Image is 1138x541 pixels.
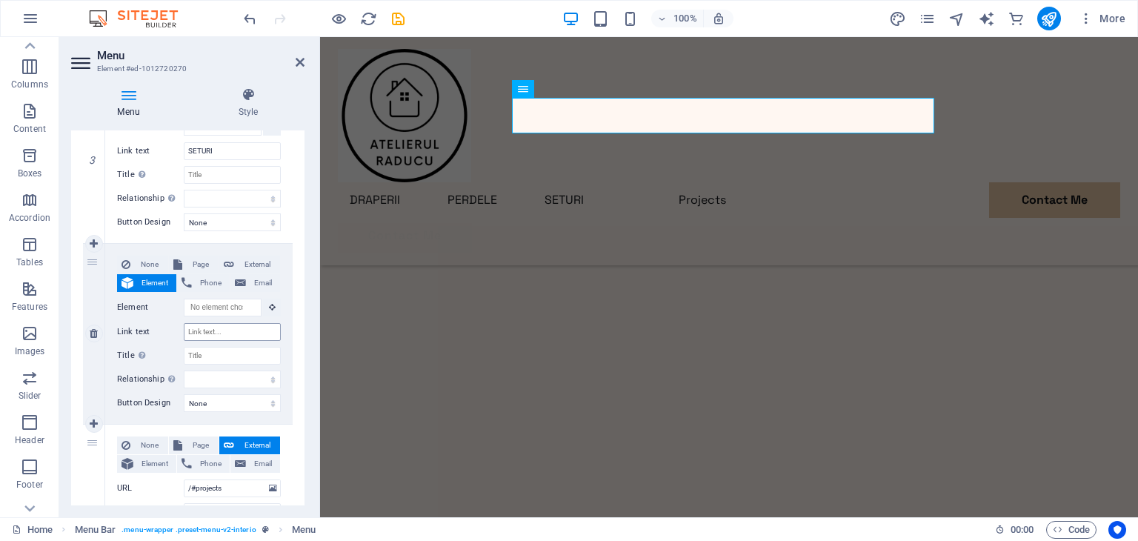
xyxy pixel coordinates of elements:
h3: Element #ed-1012720270 [97,62,275,76]
span: . menu-wrapper .preset-menu-v2-interio [122,521,256,539]
button: navigator [948,10,966,27]
label: Relationship [117,371,184,388]
nav: breadcrumb [75,521,316,539]
h4: Menu [71,87,192,119]
span: External [239,256,276,273]
span: None [135,256,164,273]
a: Click to cancel selection. Double-click to open Pages [12,521,53,539]
label: Button Design [117,213,184,231]
i: On resize automatically adjust zoom level to fit chosen device. [712,12,725,25]
span: External [239,437,276,454]
button: None [117,437,168,454]
button: Email [230,455,280,473]
input: Link text... [184,142,281,160]
span: Email [250,274,276,292]
span: Element [138,274,172,292]
img: Editor Logo [85,10,196,27]
span: Page [187,256,214,273]
button: None [117,256,168,273]
input: URL... [184,479,281,497]
span: Click to select. Double-click to edit [292,521,316,539]
button: save [389,10,407,27]
i: Reload page [360,10,377,27]
button: External [219,256,280,273]
span: More [1079,11,1125,26]
button: pages [919,10,936,27]
span: Code [1053,521,1090,539]
span: 00 00 [1011,521,1034,539]
button: Code [1046,521,1097,539]
span: Phone [196,455,225,473]
button: Click here to leave preview mode and continue editing [330,10,347,27]
i: Pages (Ctrl+Alt+S) [919,10,936,27]
label: Link text [117,323,184,341]
h6: Session time [995,521,1034,539]
input: No element chosen [184,299,262,316]
span: Page [187,437,214,454]
button: Phone [177,455,230,473]
button: Page [169,437,219,454]
button: Element [117,455,176,473]
label: Link text [117,503,184,521]
i: Save (Ctrl+S) [390,10,407,27]
p: Header [15,434,44,446]
button: Element [117,274,176,292]
p: Images [15,345,45,357]
p: Accordion [9,212,50,224]
label: Relationship [117,190,184,208]
span: Phone [196,274,225,292]
input: Link text... [184,503,281,521]
label: Element [117,299,184,316]
button: 100% [651,10,704,27]
p: Footer [16,479,43,491]
button: text_generator [978,10,996,27]
h2: Menu [97,49,305,62]
input: Title [184,166,281,184]
p: Slider [19,390,41,402]
span: Email [250,455,276,473]
input: Title [184,347,281,365]
p: Content [13,123,46,135]
i: AI Writer [978,10,995,27]
label: Title [117,347,184,365]
span: Click to select. Double-click to edit [75,521,116,539]
i: Publish [1040,10,1057,27]
button: More [1073,7,1131,30]
p: Tables [16,256,43,268]
p: Boxes [18,167,42,179]
i: Design (Ctrl+Alt+Y) [889,10,906,27]
i: This element is a customizable preset [262,525,269,534]
span: : [1021,524,1023,535]
h4: Style [192,87,305,119]
span: None [135,437,164,454]
button: Email [230,274,280,292]
button: Phone [177,274,230,292]
button: Page [169,256,219,273]
button: design [889,10,907,27]
button: undo [241,10,259,27]
label: Link text [117,142,184,160]
label: Title [117,166,184,184]
button: reload [359,10,377,27]
label: URL [117,479,184,497]
em: 3 [81,154,103,166]
i: Undo: Change menu items (Ctrl+Z) [242,10,259,27]
h6: 100% [673,10,697,27]
button: External [219,437,280,454]
i: Commerce [1008,10,1025,27]
p: Features [12,301,47,313]
p: Columns [11,79,48,90]
input: Link text... [184,323,281,341]
span: Element [138,455,172,473]
button: publish [1037,7,1061,30]
button: commerce [1008,10,1025,27]
button: Usercentrics [1108,521,1126,539]
label: Button Design [117,394,184,412]
i: Navigator [948,10,965,27]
